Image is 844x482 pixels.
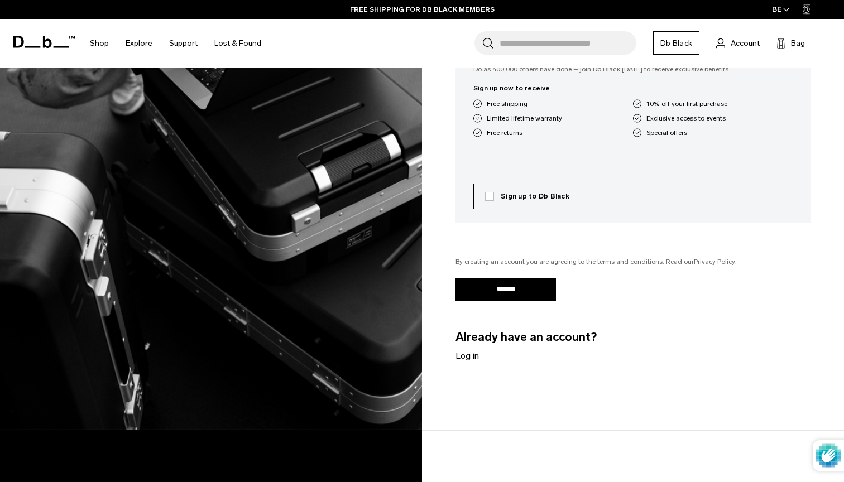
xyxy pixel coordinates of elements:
[791,37,805,49] span: Bag
[455,257,811,267] div: By creating an account you are agreeing to the terms and conditions. Read our .
[487,128,522,138] span: Free returns
[646,128,687,138] span: Special offers
[653,31,699,55] a: Db Black
[455,328,811,363] h4: Already have an account?
[716,36,760,50] a: Account
[214,23,261,63] a: Lost & Found
[776,36,805,50] button: Bag
[485,191,569,201] label: Sign up to Db Black
[816,440,841,471] img: Protected by hCaptcha
[487,99,527,109] span: Free shipping
[126,23,152,63] a: Explore
[694,257,735,267] a: Privacy Policy
[487,113,562,123] span: Limited lifetime warranty
[646,99,727,109] span: 10% off your first purchase
[81,19,270,68] nav: Main Navigation
[455,349,479,363] a: Log in
[473,64,793,74] p: Do as 400,000 others have done – join Db Black [DATE] to receive exclusive benefits.
[350,4,495,15] a: FREE SHIPPING FOR DB BLACK MEMBERS
[646,113,726,123] span: Exclusive access to events
[169,23,198,63] a: Support
[731,37,760,49] span: Account
[473,83,793,93] p: Sign up now to receive
[90,23,109,63] a: Shop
